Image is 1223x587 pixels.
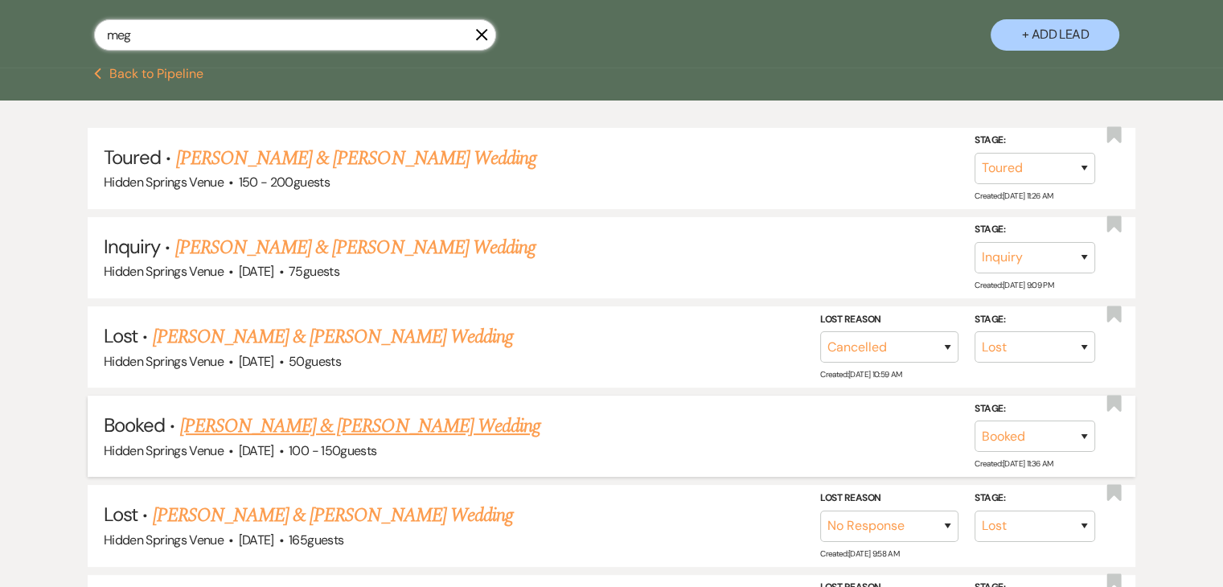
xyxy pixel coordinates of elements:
span: [DATE] [239,532,274,548]
label: Stage: [975,490,1095,507]
span: Hidden Springs Venue [104,263,224,280]
span: Created: [DATE] 11:26 AM [975,191,1053,201]
span: Toured [104,145,161,170]
span: Lost [104,323,137,348]
span: Booked [104,413,165,437]
span: Hidden Springs Venue [104,442,224,459]
span: Created: [DATE] 9:58 AM [820,548,899,558]
a: [PERSON_NAME] & [PERSON_NAME] Wedding [152,501,512,530]
span: 75 guests [289,263,339,280]
span: Created: [DATE] 10:59 AM [820,369,901,380]
input: Search by name, event date, email address or phone number [94,19,496,51]
label: Stage: [975,400,1095,418]
label: Stage: [975,310,1095,328]
label: Stage: [975,132,1095,150]
span: Hidden Springs Venue [104,174,224,191]
span: Created: [DATE] 9:09 PM [975,280,1053,290]
span: [DATE] [239,353,274,370]
a: [PERSON_NAME] & [PERSON_NAME] Wedding [180,412,540,441]
a: [PERSON_NAME] & [PERSON_NAME] Wedding [176,144,536,173]
button: Back to Pipeline [94,68,204,80]
span: Hidden Springs Venue [104,532,224,548]
span: [DATE] [239,263,274,280]
button: + Add Lead [991,19,1119,51]
span: 150 - 200 guests [239,174,330,191]
span: Created: [DATE] 11:36 AM [975,458,1053,469]
span: 165 guests [289,532,343,548]
span: [DATE] [239,442,274,459]
a: [PERSON_NAME] & [PERSON_NAME] Wedding [175,233,536,262]
span: 50 guests [289,353,341,370]
span: Hidden Springs Venue [104,353,224,370]
label: Stage: [975,221,1095,239]
label: Lost Reason [820,490,958,507]
a: [PERSON_NAME] & [PERSON_NAME] Wedding [152,322,512,351]
span: 100 - 150 guests [289,442,376,459]
label: Lost Reason [820,310,958,328]
span: Inquiry [104,234,160,259]
span: Lost [104,502,137,527]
